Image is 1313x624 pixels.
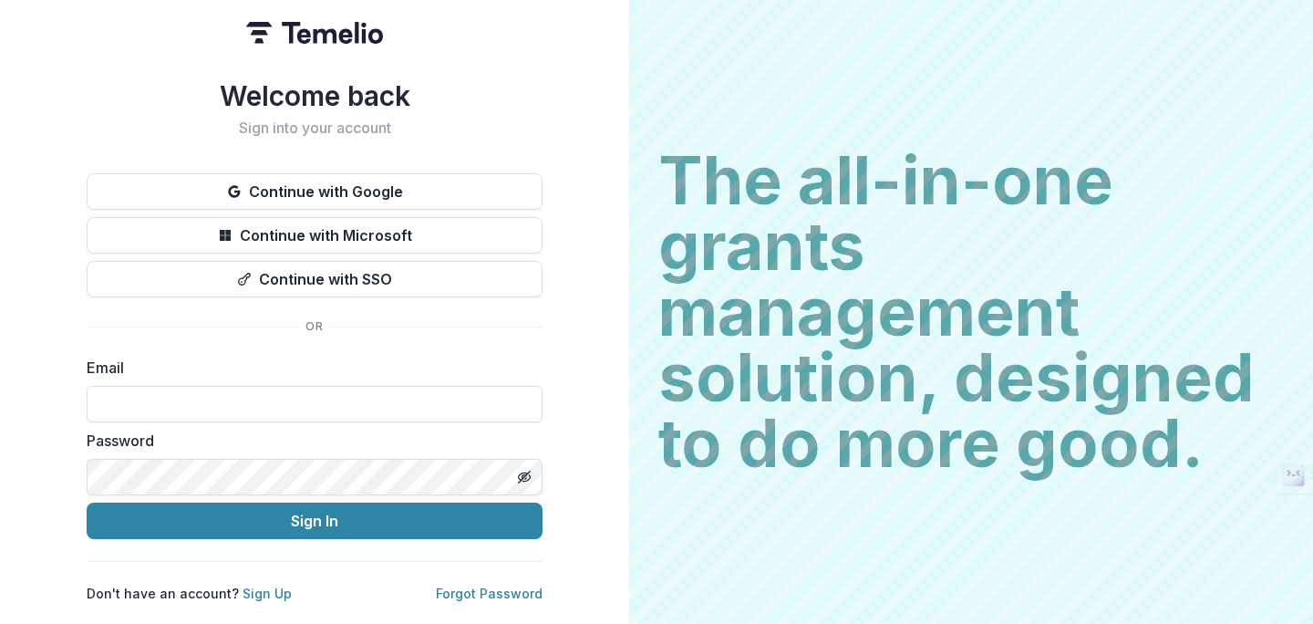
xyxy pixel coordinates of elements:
[87,430,532,452] label: Password
[243,586,292,601] a: Sign Up
[510,463,539,492] button: Toggle password visibility
[87,261,543,297] button: Continue with SSO
[87,79,543,112] h1: Welcome back
[87,217,543,254] button: Continue with Microsoft
[436,586,543,601] a: Forgot Password
[87,357,532,379] label: Email
[87,173,543,210] button: Continue with Google
[246,22,383,44] img: Temelio
[87,584,292,603] p: Don't have an account?
[87,120,543,137] h2: Sign into your account
[87,503,543,539] button: Sign In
